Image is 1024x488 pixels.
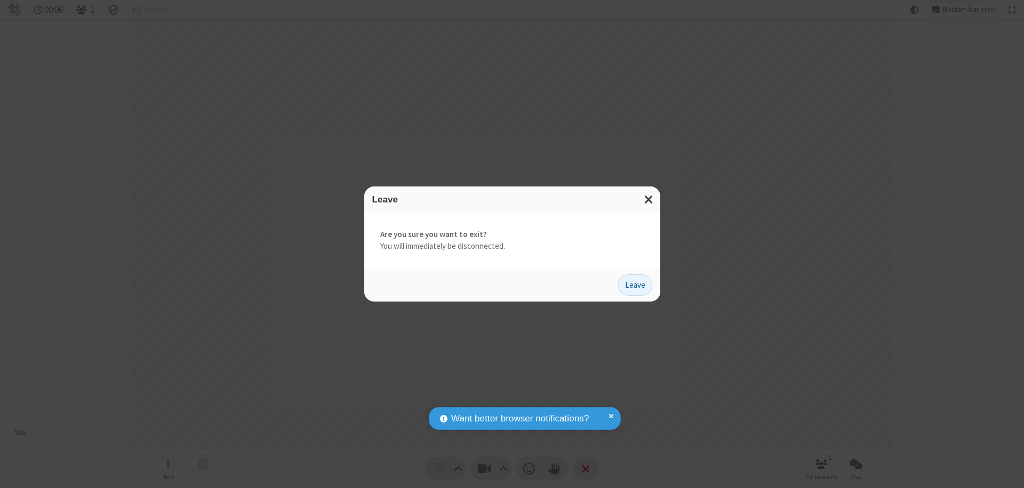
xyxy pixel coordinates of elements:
h3: Leave [372,194,652,205]
div: You will immediately be disconnected. [364,213,660,269]
strong: Are you sure you want to exit? [380,229,644,241]
span: Want better browser notifications? [451,412,589,426]
button: Leave [618,274,652,296]
button: Close modal [638,186,660,213]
